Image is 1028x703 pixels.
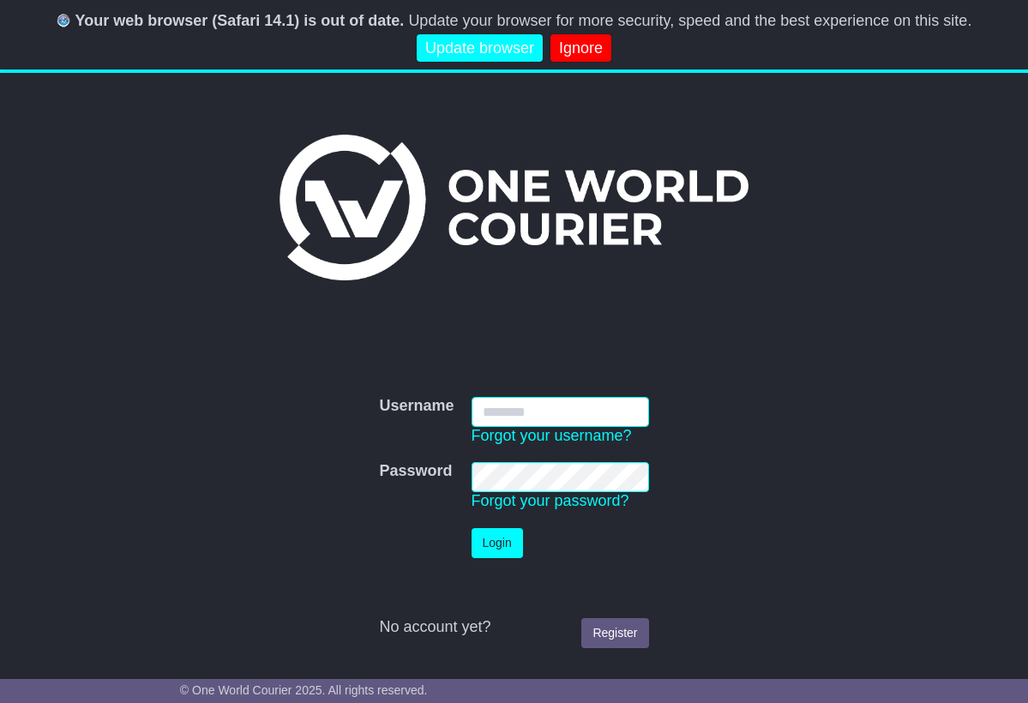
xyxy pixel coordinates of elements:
[379,462,452,481] label: Password
[379,397,454,416] label: Username
[180,683,428,697] span: © One World Courier 2025. All rights reserved.
[280,135,748,280] img: One World
[472,427,632,444] a: Forgot your username?
[581,618,648,648] a: Register
[472,492,629,509] a: Forgot your password?
[75,12,405,29] b: Your web browser (Safari 14.1) is out of date.
[472,528,523,558] button: Login
[550,34,611,63] a: Ignore
[408,12,971,29] span: Update your browser for more security, speed and the best experience on this site.
[379,618,648,637] div: No account yet?
[417,34,543,63] a: Update browser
